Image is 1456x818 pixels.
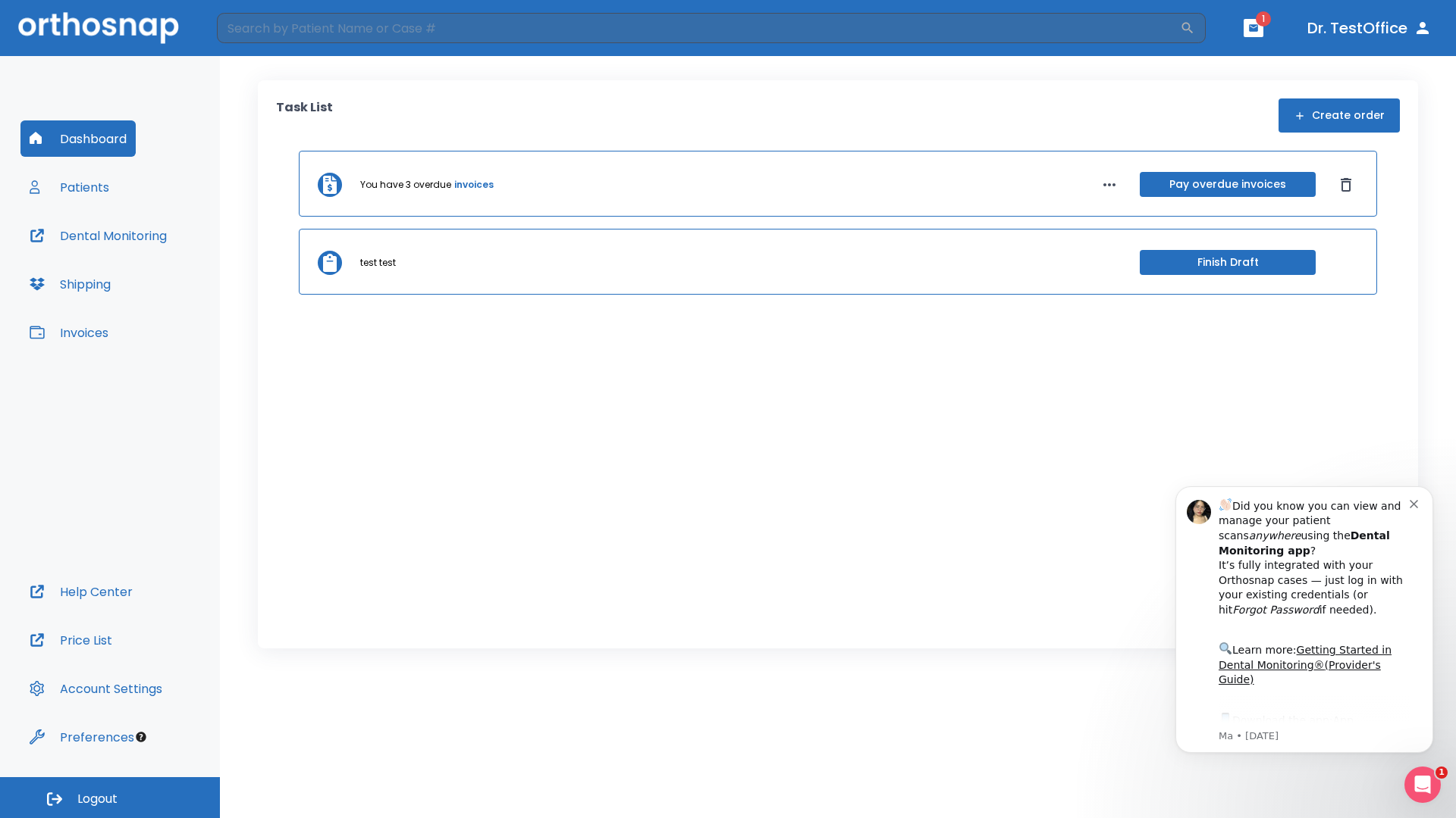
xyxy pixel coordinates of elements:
[1436,766,1448,779] span: 1
[20,217,176,254] button: Dental Monitoring
[20,670,171,707] button: Account Settings
[77,791,118,807] span: Logout
[66,251,201,278] a: App Store
[1153,464,1456,777] iframe: Intercom notifications message
[20,169,118,205] button: Patients
[1140,172,1316,197] button: Pay overdue invoices
[217,13,1180,43] input: Search by Patient Name or Case #
[454,178,494,192] a: invoices
[18,12,179,43] img: Orthosnap
[1301,14,1438,42] button: Dr. TestOffice
[276,98,333,133] p: Task List
[20,314,118,351] button: Invoices
[20,120,136,157] button: Dashboard
[257,33,269,45] button: Dismiss notification
[20,266,120,302] button: Shipping
[66,266,257,279] p: Message from Ma, sent 2w ago
[360,256,396,270] p: test test
[1140,250,1316,275] button: Finish Draft
[134,730,148,744] div: Tooltip anchor
[20,622,121,658] button: Price List
[20,719,143,755] button: Preferences
[1334,173,1358,197] button: Dismiss
[20,573,142,610] button: Help Center
[66,247,257,324] div: Download the app: | ​ Let us know if you need help getting started!
[360,178,451,192] p: You have 3 overdue
[1404,766,1441,803] iframe: Intercom live chat
[1256,11,1271,27] span: 1
[1279,98,1400,133] button: Create order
